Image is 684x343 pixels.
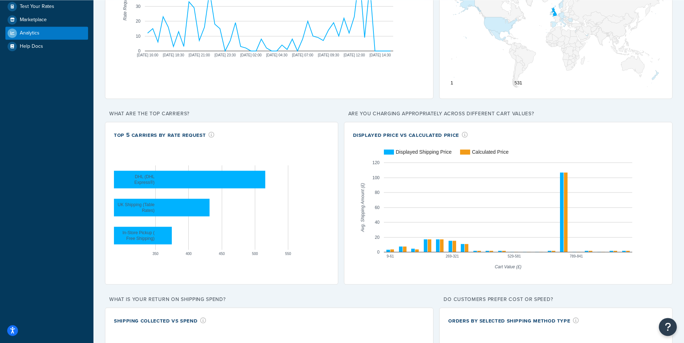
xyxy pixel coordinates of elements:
[375,219,380,224] text: 40
[266,53,288,57] text: [DATE] 04:30
[123,230,155,235] text: In-Store Pickup (
[353,131,468,139] div: Displayed Price vs Calculated Price
[215,53,236,57] text: [DATE] 23:30
[20,4,54,10] span: Test Your Rates
[353,139,664,275] svg: A chart.
[20,30,40,36] span: Analytics
[138,48,141,53] text: 0
[20,43,43,50] span: Help Docs
[292,53,313,57] text: [DATE] 07:00
[135,174,155,179] text: DHL (DHL
[369,53,391,57] text: [DATE] 14:30
[114,139,329,275] svg: A chart.
[219,251,225,255] text: 450
[105,295,433,305] p: What is your return on shipping spend?
[451,80,453,85] text: 1
[375,190,380,195] text: 80
[114,131,215,139] div: Top 5 Carriers by Rate Request
[377,249,380,254] text: 0
[344,109,672,119] p: Are you charging appropriately across different cart values?
[20,17,47,23] span: Marketplace
[136,18,141,23] text: 20
[136,4,141,9] text: 30
[136,33,141,38] text: 10
[396,149,452,155] text: Displayed Shipping Price
[318,53,339,57] text: [DATE] 09:30
[137,53,159,57] text: [DATE] 16:00
[360,183,365,232] text: Avg. Shipping Amount (£)
[252,251,258,255] text: 500
[5,40,88,53] a: Help Docs
[5,27,88,40] a: Analytics
[152,251,159,255] text: 350
[569,254,583,258] text: 789-841
[126,236,155,241] text: Free Shipping)
[386,254,394,258] text: 9-61
[448,316,579,325] div: Orders by Selected Shipping Method Type
[189,53,210,57] text: [DATE] 21:00
[445,254,459,258] text: 269-321
[372,160,380,165] text: 120
[134,180,155,185] text: Express®)
[495,264,521,269] text: Cart Value (£)
[375,235,380,240] text: 20
[114,316,206,325] div: Shipping Collected VS Spend
[508,254,521,258] text: 529-581
[439,295,672,305] p: Do customers prefer cost or speed?
[118,202,155,207] text: UK Shipping (Table
[472,149,509,155] text: Calculated Price
[142,208,155,213] text: Rates)
[185,251,192,255] text: 400
[163,53,184,57] text: [DATE] 18:30
[659,318,677,336] button: Open Resource Center
[240,53,262,57] text: [DATE] 02:00
[375,205,380,210] text: 60
[344,53,365,57] text: [DATE] 12:00
[372,175,380,180] text: 100
[285,251,291,255] text: 550
[105,109,338,119] p: What are the top carriers?
[5,13,88,26] a: Marketplace
[515,80,523,85] text: 531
